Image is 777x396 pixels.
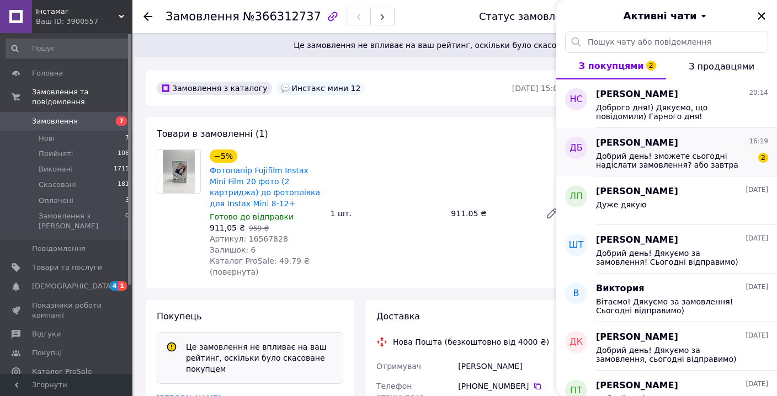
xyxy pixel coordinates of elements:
[596,185,678,198] span: [PERSON_NAME]
[646,61,656,71] span: 2
[32,116,78,126] span: Замовлення
[556,322,777,371] button: ДК[PERSON_NAME][DATE]Добрий день! Дякуємо за замовлення, сьогодні відправимо)
[39,164,73,174] span: Виконані
[596,297,753,315] span: Вітаємо! Дякуємо за замовлення! Сьогодні відправимо)
[32,329,61,339] span: Відгуки
[458,381,563,392] div: [PHONE_NUMBER]
[596,346,753,363] span: Добрий день! Дякуємо за замовлення, сьогодні відправимо)
[210,212,294,221] span: Готово до відправки
[125,211,129,231] span: 0
[596,379,678,392] span: [PERSON_NAME]
[210,149,237,163] div: −5%
[143,11,152,22] div: Повернутися назад
[32,367,92,377] span: Каталог ProSale
[556,79,777,128] button: НС[PERSON_NAME]20:14Доброго дня!) Дякуємо, що повідомили) Гарного дня!
[556,176,777,225] button: лП[PERSON_NAME][DATE]Дуже дякую
[32,301,102,320] span: Показники роботи компанії
[746,331,768,340] span: [DATE]
[6,39,130,58] input: Пошук
[118,281,127,291] span: 1
[556,274,777,322] button: ВВиктория[DATE]Вітаємо! Дякуємо за замовлення! Сьогодні відправимо)
[565,31,768,53] input: Пошук чату або повідомлення
[210,256,310,276] span: Каталог ProSale: 49.79 ₴ (повернута)
[39,133,55,143] span: Нові
[182,341,338,374] div: Це замовлення не впливає на ваш рейтинг, оскільки було скасоване покупцем
[569,239,584,251] span: ШТ
[579,61,644,71] span: З покупцями
[281,84,290,93] img: :speech_balloon:
[243,10,321,23] span: №366312737
[110,281,119,291] span: 4
[596,88,678,101] span: [PERSON_NAME]
[114,164,129,174] span: 1715
[746,282,768,292] span: [DATE]
[570,190,583,203] span: лП
[125,196,129,206] span: 3
[39,211,125,231] span: Замовлення з [PERSON_NAME]
[39,149,73,159] span: Прийняті
[376,311,420,322] span: Доставка
[32,348,62,358] span: Покупці
[570,142,582,154] span: ДБ
[210,166,320,208] a: Фотопапір Fujifilm Instax Mini Film 20 фото (2 картриджа) до фотоплівка для Instax Mini 8-12+
[746,185,768,195] span: [DATE]
[118,180,129,190] span: 181
[376,362,421,371] span: Отримувач
[36,7,119,17] span: Інстамаг
[556,225,777,274] button: ШТ[PERSON_NAME][DATE]Добрий день! Дякуємо за замовлення! Сьогодні відправимо)
[596,331,678,344] span: [PERSON_NAME]
[755,9,768,23] button: Закрити
[556,128,777,176] button: ДБ[PERSON_NAME]16:19Добрий день! зможете сьогодні надіслати замовлення? або завтра зранку, дуже т...
[210,234,288,243] span: Артикул: 16567828
[573,287,579,300] span: В
[570,336,583,349] span: ДК
[556,53,666,79] button: З покупцями2
[749,137,768,146] span: 16:19
[32,244,86,254] span: Повідомлення
[746,234,768,243] span: [DATE]
[32,87,132,107] span: Замовлення та повідомлення
[39,180,76,190] span: Скасовані
[541,202,563,224] a: Редагувати
[512,84,563,93] time: [DATE] 15:04
[758,153,768,163] span: 2
[596,103,753,121] span: Доброго дня!) Дякуємо, що повідомили) Гарного дня!
[596,152,753,169] span: Добрий день! зможете сьогодні надіслати замовлення? або завтра зранку, дуже треба терміново🙏🙏
[166,10,240,23] span: Замовлення
[623,9,696,23] span: Активні чати
[116,116,127,126] span: 7
[326,206,447,221] div: 1 шт.
[570,93,582,106] span: НС
[479,11,581,22] div: Статус замовлення
[456,356,565,376] div: [PERSON_NAME]
[276,82,365,95] div: Инстакс мини 12
[163,150,195,193] img: Фотопапір Fujifilm Instax Mini Film 20 фото (2 картриджа) до фотоплівка для Instax Mini 8-12+
[125,133,129,143] span: 7
[210,223,245,232] span: 911,05 ₴
[596,200,647,209] span: Дуже дякую
[210,245,256,254] span: Залишок: 6
[39,196,73,206] span: Оплачені
[36,17,132,26] div: Ваш ID: 3900557
[596,249,753,266] span: Добрий день! Дякуємо за замовлення! Сьогодні відправимо)
[32,281,114,291] span: [DEMOGRAPHIC_DATA]
[157,311,202,322] span: Покупець
[666,53,777,79] button: З продавцями
[157,82,272,95] div: Замовлення з каталогу
[587,9,746,23] button: Активні чати
[596,282,644,295] span: Виктория
[746,379,768,389] span: [DATE]
[32,68,63,78] span: Головна
[32,263,102,272] span: Товари та послуги
[157,129,268,139] span: Товари в замовленні (1)
[118,149,129,159] span: 106
[749,88,768,98] span: 20:14
[596,137,678,149] span: [PERSON_NAME]
[596,234,678,247] span: [PERSON_NAME]
[446,206,536,221] div: 911.05 ₴
[148,40,764,51] span: Це замовлення не впливає на ваш рейтинг, оскільки було скасоване покупцем
[249,224,269,232] span: 959 ₴
[390,336,552,347] div: Нова Пошта (безкоштовно від 4000 ₴)
[689,61,754,72] span: З продавцями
